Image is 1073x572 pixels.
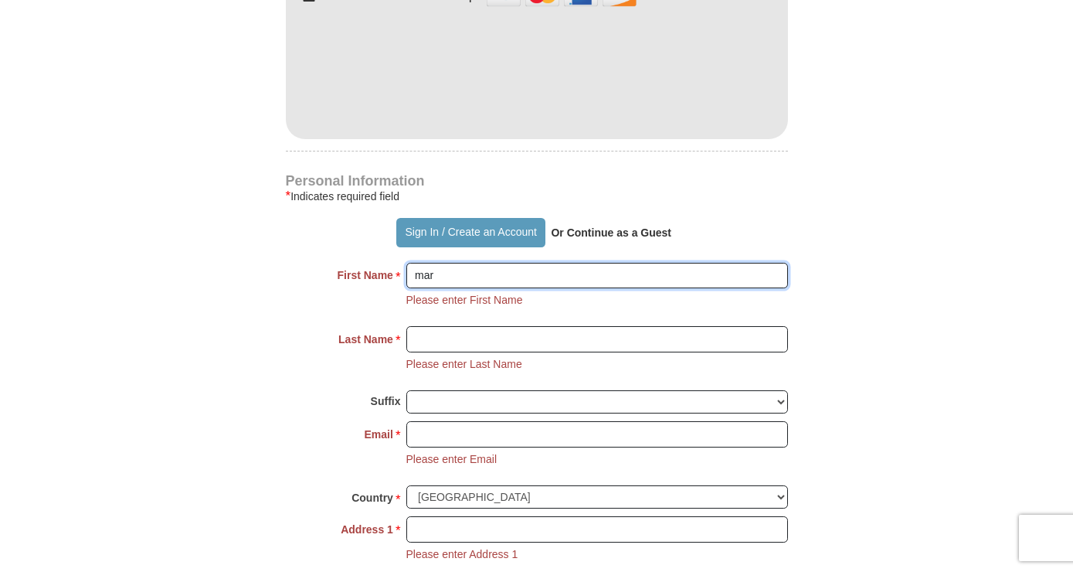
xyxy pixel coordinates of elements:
[286,187,788,206] div: Indicates required field
[406,546,518,562] li: Please enter Address 1
[338,329,393,350] strong: Last Name
[351,487,393,509] strong: Country
[338,264,393,286] strong: First Name
[365,424,393,445] strong: Email
[396,218,545,247] button: Sign In / Create an Account
[406,356,522,372] li: Please enter Last Name
[286,175,788,187] h4: Personal Information
[406,292,523,308] li: Please enter First Name
[371,390,401,412] strong: Suffix
[341,519,393,540] strong: Address 1
[551,226,671,239] strong: Or Continue as a Guest
[406,451,497,467] li: Please enter Email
